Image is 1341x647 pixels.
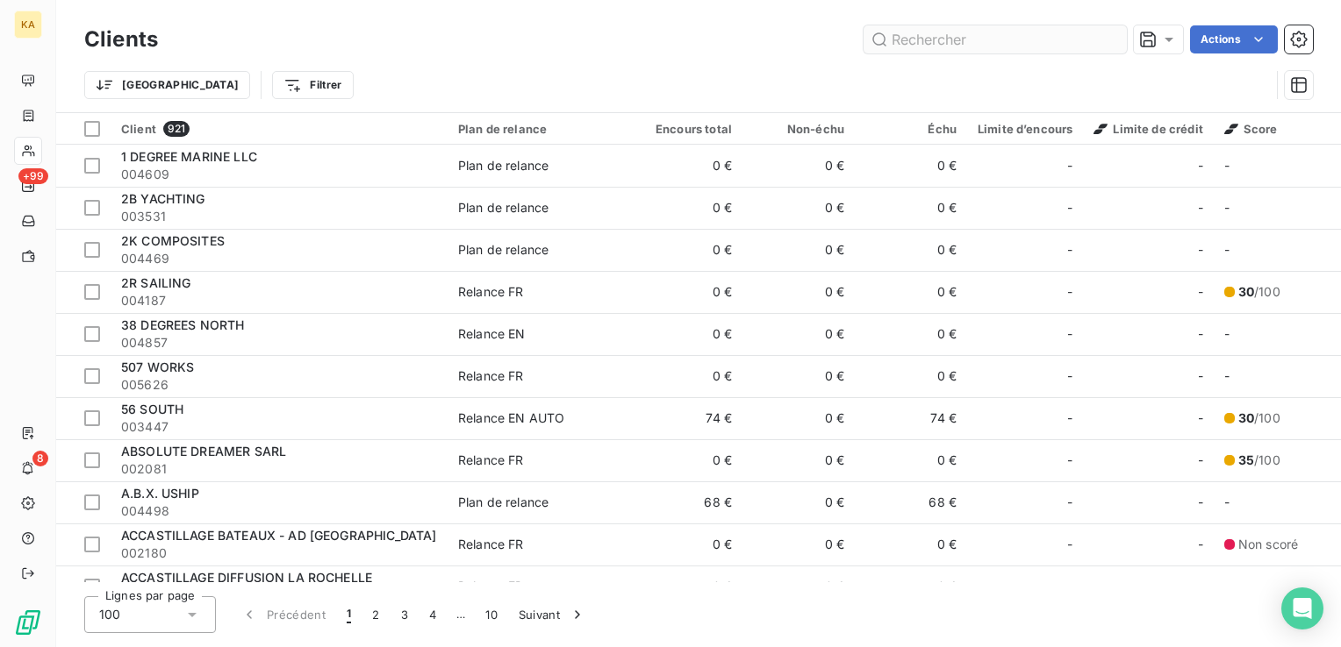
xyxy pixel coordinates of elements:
[630,523,742,565] td: 0 €
[419,596,447,633] button: 4
[1238,451,1280,469] span: /100
[855,271,967,313] td: 0 €
[742,229,855,271] td: 0 €
[855,565,967,608] td: 0 €
[84,71,250,99] button: [GEOGRAPHIC_DATA]
[121,418,437,436] span: 003447
[336,596,362,633] button: 1
[1224,242,1230,257] span: -
[447,601,475,629] span: …
[630,145,742,187] td: 0 €
[855,355,967,397] td: 0 €
[1067,241,1072,259] span: -
[121,122,156,136] span: Client
[1238,283,1280,301] span: /100
[630,313,742,355] td: 0 €
[742,313,855,355] td: 0 €
[1281,587,1323,629] div: Open Intercom Messenger
[1190,25,1278,53] button: Actions
[230,596,336,633] button: Précédent
[18,168,48,184] span: +99
[1224,326,1230,341] span: -
[121,460,437,478] span: 002081
[630,271,742,313] td: 0 €
[1198,451,1203,469] span: -
[742,565,855,608] td: 0 €
[1067,367,1072,385] span: -
[1238,284,1254,299] span: 30
[121,402,183,416] span: 56 SOUTH
[1067,283,1072,301] span: -
[99,606,120,623] span: 100
[458,494,549,511] div: Plan de relance
[1224,494,1230,509] span: -
[272,71,353,99] button: Filtrer
[84,24,158,55] h3: Clients
[630,355,742,397] td: 0 €
[1224,579,1230,594] span: -
[1238,536,1298,553] span: Non scoré
[1067,325,1072,343] span: -
[458,157,549,174] div: Plan de relance
[121,502,437,520] span: 004498
[1224,368,1230,383] span: -
[855,439,967,481] td: 0 €
[458,241,549,259] div: Plan de relance
[1224,200,1230,215] span: -
[121,208,437,225] span: 003531
[1067,409,1072,427] span: -
[458,536,524,553] div: Relance FR
[742,481,855,523] td: 0 €
[855,523,967,565] td: 0 €
[855,145,967,187] td: 0 €
[121,359,194,374] span: 507 WORKS
[121,166,437,183] span: 004609
[347,606,351,623] span: 1
[1198,367,1203,385] span: -
[121,233,225,248] span: 2K COMPOSITES
[630,481,742,523] td: 68 €
[742,271,855,313] td: 0 €
[121,544,437,562] span: 002180
[121,376,437,394] span: 005626
[753,122,844,136] div: Non-échu
[14,608,42,636] img: Logo LeanPay
[458,409,564,427] div: Relance EN AUTO
[630,397,742,439] td: 74 €
[121,275,191,290] span: 2R SAILING
[458,283,524,301] div: Relance FR
[855,229,967,271] td: 0 €
[641,122,732,136] div: Encours total
[1198,283,1203,301] span: -
[391,596,419,633] button: 3
[458,367,524,385] div: Relance FR
[1238,410,1254,425] span: 30
[855,397,967,439] td: 74 €
[1067,199,1072,217] span: -
[1224,158,1230,173] span: -
[630,439,742,481] td: 0 €
[1198,536,1203,553] span: -
[121,292,437,309] span: 004187
[121,528,436,543] span: ACCASTILLAGE BATEAUX - AD [GEOGRAPHIC_DATA]
[121,250,437,267] span: 004469
[742,439,855,481] td: 0 €
[1198,494,1203,511] span: -
[121,149,257,164] span: 1 DEGREE MARINE LLC
[855,481,967,523] td: 68 €
[855,187,967,229] td: 0 €
[508,596,597,633] button: Suivant
[1198,409,1203,427] span: -
[865,122,957,136] div: Échu
[121,191,205,206] span: 2B YACHTING
[32,451,48,466] span: 8
[742,145,855,187] td: 0 €
[630,565,742,608] td: 0 €
[1198,199,1203,217] span: -
[742,187,855,229] td: 0 €
[1067,451,1072,469] span: -
[1067,157,1072,174] span: -
[458,199,549,217] div: Plan de relance
[1238,452,1254,467] span: 35
[362,596,390,633] button: 2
